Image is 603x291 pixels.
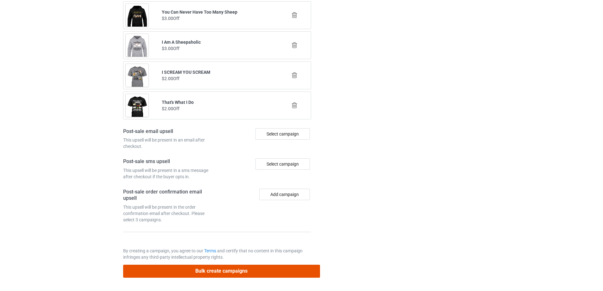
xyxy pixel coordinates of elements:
[162,15,273,22] div: $3.00 Off
[255,158,310,170] div: Select campaign
[162,70,210,75] b: I SCREAM YOU SCREAM
[123,189,215,202] h4: Post-sale order confirmation email upsell
[123,158,215,165] h4: Post-sale sms upsell
[123,248,311,260] p: By creating a campaign, you agree to our and certify that no content in this campaign infringes a...
[162,9,237,15] b: You Can Never Have Too Many Sheep
[162,100,194,105] b: That's What I Do
[162,75,273,82] div: $2.00 Off
[162,45,273,52] div: $3.00 Off
[204,248,216,253] a: Terms
[123,137,215,149] div: This upsell will be present in an email after checkout.
[123,265,320,278] button: Bulk create campaigns
[123,204,215,223] div: This upsell will be present in the order confirmation email after checkout. Please select 3 campa...
[123,167,215,180] div: This upsell will be present in a sms message after checkout if the buyer opts in.
[162,40,201,45] b: I Am A Sheepaholic
[162,105,273,112] div: $2.00 Off
[123,128,215,135] h4: Post-sale email upsell
[255,128,310,140] div: Select campaign
[259,189,310,200] button: Add campaign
